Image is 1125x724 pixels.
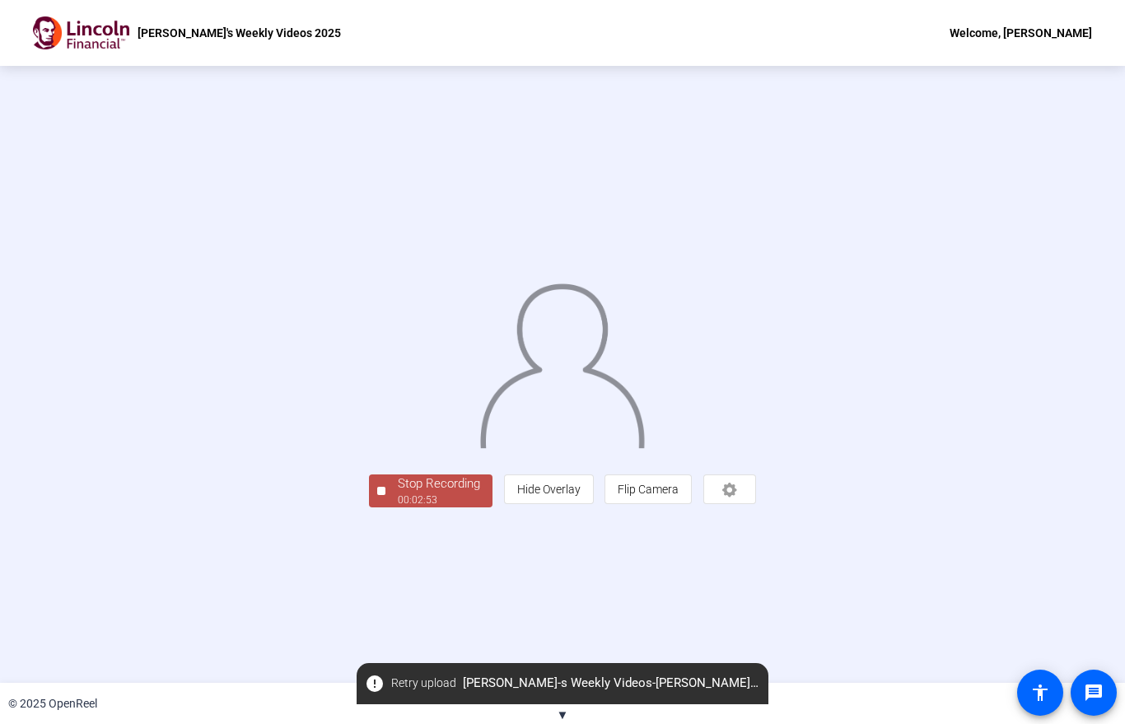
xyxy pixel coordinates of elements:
button: Stop Recording00:02:53 [369,474,492,508]
button: Flip Camera [605,474,692,504]
span: Hide Overlay [517,483,581,496]
img: overlay [478,273,646,448]
div: Welcome, [PERSON_NAME] [950,23,1092,43]
div: Stop Recording [398,474,480,493]
mat-icon: error [365,674,385,694]
span: Flip Camera [618,483,679,496]
mat-icon: message [1084,683,1104,703]
span: Retry upload [391,675,456,692]
img: OpenReel logo [33,16,129,49]
div: 00:02:53 [398,493,480,507]
p: [PERSON_NAME]'s Weekly Videos 2025 [138,23,341,43]
mat-icon: accessibility [1030,683,1050,703]
div: © 2025 OpenReel [8,695,97,712]
span: [PERSON_NAME]-s Weekly Videos-[PERSON_NAME]-s Weekly Videos 2025-1755809135781-webcam [357,669,768,698]
span: ▼ [557,708,569,722]
button: Hide Overlay [504,474,594,504]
